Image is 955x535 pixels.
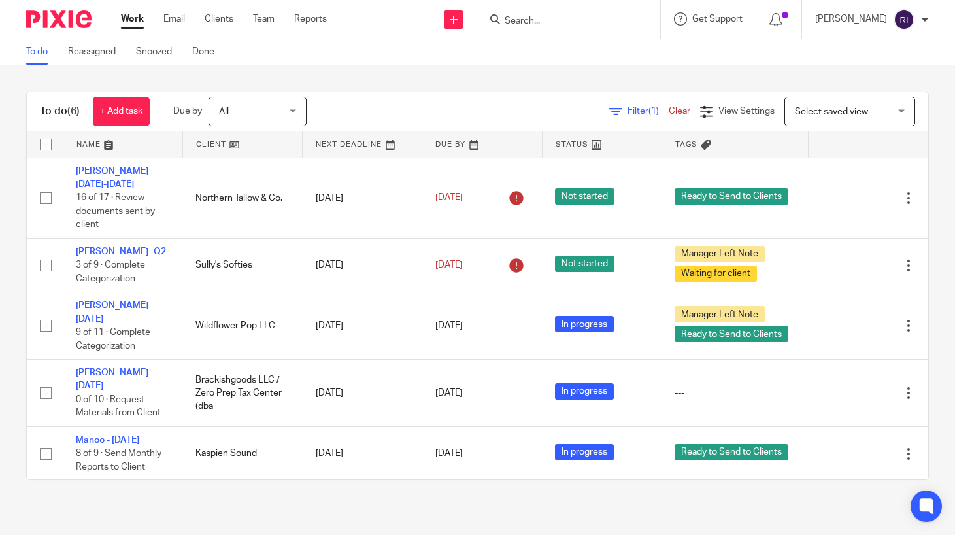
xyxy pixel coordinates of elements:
[435,449,463,458] span: [DATE]
[303,426,422,480] td: [DATE]
[675,387,795,400] div: ---
[76,260,145,283] span: 3 of 9 · Complete Categorization
[26,10,92,28] img: Pixie
[40,105,80,118] h1: To do
[435,193,463,202] span: [DATE]
[182,238,302,292] td: Sully's Softies
[555,383,614,400] span: In progress
[503,16,621,27] input: Search
[253,12,275,26] a: Team
[182,426,302,480] td: Kaspien Sound
[435,260,463,269] span: [DATE]
[692,14,743,24] span: Get Support
[67,106,80,116] span: (6)
[795,107,868,116] span: Select saved view
[163,12,185,26] a: Email
[93,97,150,126] a: + Add task
[76,436,139,445] a: Manoo - [DATE]
[192,39,224,65] a: Done
[182,292,302,360] td: Wildflower Pop LLC
[173,105,202,118] p: Due by
[182,360,302,427] td: Brackishgoods LLC / Zero Prep Tax Center (dba
[435,321,463,330] span: [DATE]
[121,12,144,26] a: Work
[219,107,229,116] span: All
[675,246,765,262] span: Manager Left Note
[26,39,58,65] a: To do
[205,12,233,26] a: Clients
[182,158,302,238] td: Northern Tallow & Co.
[303,292,422,360] td: [DATE]
[136,39,182,65] a: Snoozed
[76,395,161,418] span: 0 of 10 · Request Materials from Client
[675,141,697,148] span: Tags
[76,368,154,390] a: [PERSON_NAME] - [DATE]
[815,12,887,26] p: [PERSON_NAME]
[303,360,422,427] td: [DATE]
[555,256,614,272] span: Not started
[76,301,148,323] a: [PERSON_NAME] [DATE]
[76,167,148,189] a: [PERSON_NAME][DATE]-[DATE]
[894,9,914,30] img: svg%3E
[435,388,463,398] span: [DATE]
[648,107,659,116] span: (1)
[555,316,614,332] span: In progress
[76,247,166,256] a: [PERSON_NAME]- Q2
[669,107,690,116] a: Clear
[555,444,614,460] span: In progress
[718,107,775,116] span: View Settings
[675,188,788,205] span: Ready to Send to Clients
[675,306,765,322] span: Manager Left Note
[675,266,757,282] span: Waiting for client
[303,158,422,238] td: [DATE]
[76,328,150,351] span: 9 of 11 · Complete Categorization
[675,326,788,342] span: Ready to Send to Clients
[555,188,614,205] span: Not started
[76,449,161,472] span: 8 of 9 · Send Monthly Reports to Client
[294,12,327,26] a: Reports
[303,238,422,292] td: [DATE]
[628,107,669,116] span: Filter
[76,193,155,229] span: 16 of 17 · Review documents sent by client
[675,444,788,460] span: Ready to Send to Clients
[68,39,126,65] a: Reassigned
